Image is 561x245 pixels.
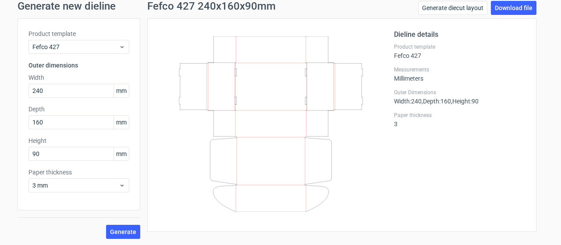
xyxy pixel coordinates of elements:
[18,1,543,11] h1: Generate new dieline
[114,84,129,97] span: mm
[28,168,129,177] label: Paper thickness
[422,98,451,105] span: , Depth : 160
[491,1,536,15] a: Download file
[28,73,129,82] label: Width
[394,89,525,96] label: Outer Dimensions
[28,29,129,38] label: Product template
[394,66,525,82] div: Millimeters
[451,98,479,105] span: , Height : 90
[394,43,525,50] label: Product template
[394,98,422,105] span: Width : 240
[394,112,525,119] label: Paper thickness
[32,181,119,190] span: 3 mm
[394,66,525,73] label: Measurements
[418,1,487,15] a: Generate diecut layout
[106,225,140,239] button: Generate
[110,229,136,235] span: Generate
[28,105,129,114] label: Depth
[394,43,525,59] div: Fefco 427
[394,112,525,128] div: 3
[114,116,129,129] span: mm
[394,29,525,40] h2: Dieline details
[114,147,129,160] span: mm
[32,43,119,51] span: Fefco 427
[28,136,129,145] label: Height
[28,61,129,70] h3: Outer dimensions
[147,1,276,11] h1: Fefco 427 240x160x90mm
